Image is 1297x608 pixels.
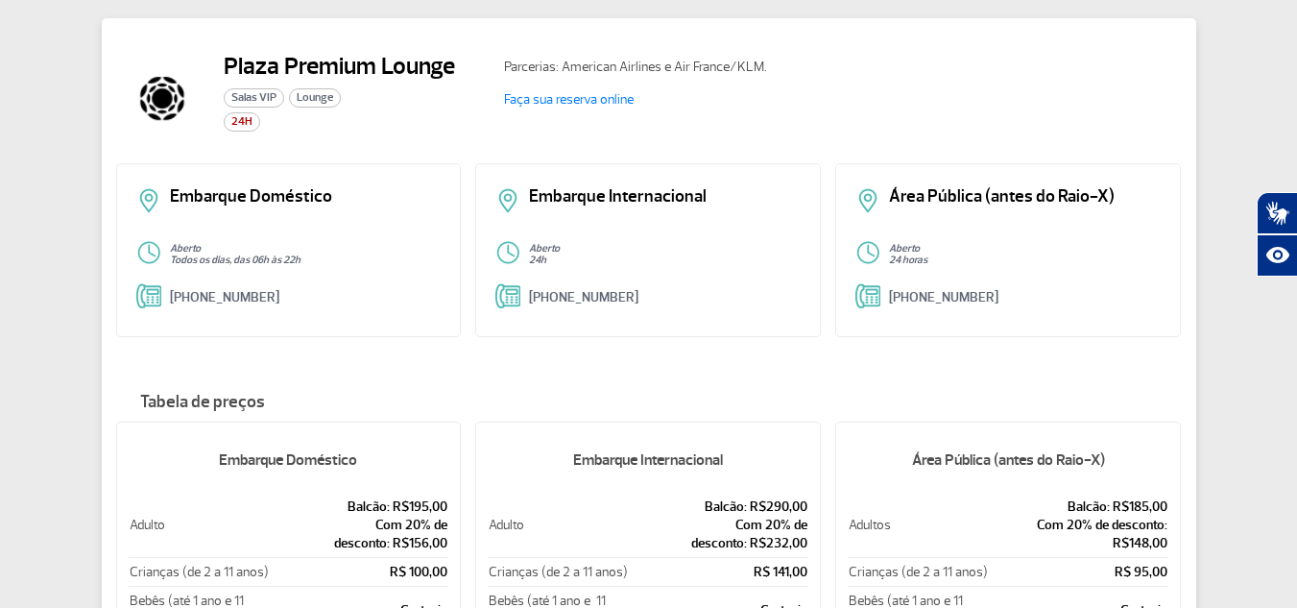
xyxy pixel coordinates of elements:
[889,255,1161,266] p: 24 horas
[130,516,271,534] p: Adulto
[224,112,260,132] span: 24H
[489,563,629,581] p: Crianças (de 2 a 11 anos)
[1257,192,1297,277] div: Plugin de acessibilidade da Hand Talk.
[529,255,801,266] p: 24h
[504,91,634,108] a: Faça sua reserva online
[889,242,920,255] strong: Aberto
[889,188,1161,206] p: Área Pública (antes do Raio-X)
[273,498,448,516] p: Balcão: R$195,00
[504,57,850,77] p: Parcerias: American Airlines e Air France/KLM.
[116,393,1182,412] h4: Tabela de preços
[224,52,455,81] h2: Plaza Premium Lounge
[170,255,442,266] p: Todos os dias, das 06h às 22h
[224,88,284,108] span: Salas VIP
[632,498,807,516] p: Balcão: R$290,00
[170,188,442,206] p: Embarque Doméstico
[1257,234,1297,277] button: Abrir recursos assistivos.
[488,435,808,485] h5: Embarque Internacional
[170,289,279,305] a: [PHONE_NUMBER]
[529,188,801,206] p: Embarque Internacional
[994,498,1167,516] p: Balcão: R$185,00
[889,289,998,305] a: [PHONE_NUMBER]
[632,516,807,552] p: Com 20% de desconto: R$232,00
[489,516,629,534] p: Adulto
[170,242,201,255] strong: Aberto
[1257,192,1297,234] button: Abrir tradutor de língua de sinais.
[849,563,992,581] p: Crianças (de 2 a 11 anos)
[849,516,992,534] p: Adultos
[994,516,1167,552] p: Com 20% de desconto: R$148,00
[848,435,1168,485] h5: Área Pública (antes do Raio-X)
[994,563,1167,581] p: R$ 95,00
[116,52,208,144] img: plaza-vip-logo.png
[529,289,638,305] a: [PHONE_NUMBER]
[529,242,560,255] strong: Aberto
[289,88,341,108] span: Lounge
[130,563,271,581] p: Crianças (de 2 a 11 anos)
[129,435,449,485] h5: Embarque Doméstico
[632,563,807,581] p: R$ 141,00
[273,516,448,552] p: Com 20% de desconto: R$156,00
[273,563,448,581] p: R$ 100,00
